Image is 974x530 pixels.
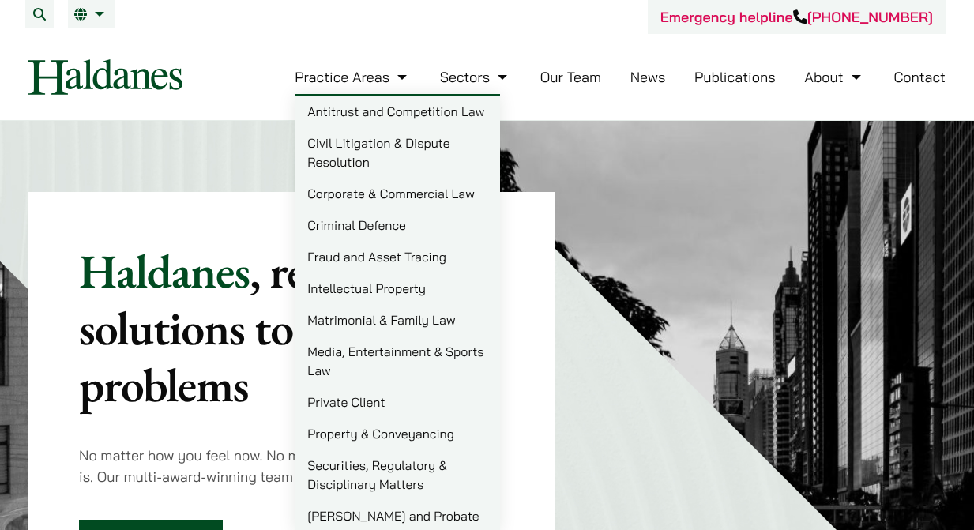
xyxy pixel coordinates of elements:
[540,68,601,86] a: Our Team
[295,241,500,273] a: Fraud and Asset Tracing
[295,449,500,500] a: Securities, Regulatory & Disciplinary Matters
[630,68,666,86] a: News
[660,8,933,26] a: Emergency helpline[PHONE_NUMBER]
[295,386,500,418] a: Private Client
[28,59,182,95] img: Logo of Haldanes
[295,336,500,386] a: Media, Entertainment & Sports Law
[295,418,500,449] a: Property & Conveyancing
[295,127,500,178] a: Civil Litigation & Dispute Resolution
[295,209,500,241] a: Criminal Defence
[295,304,500,336] a: Matrimonial & Family Law
[295,273,500,304] a: Intellectual Property
[295,68,411,86] a: Practice Areas
[79,445,505,487] p: No matter how you feel now. No matter what your legal problem is. Our multi-award-winning team of...
[893,68,946,86] a: Contact
[694,68,776,86] a: Publications
[295,178,500,209] a: Corporate & Commercial Law
[804,68,864,86] a: About
[74,8,108,21] a: EN
[295,96,500,127] a: Antitrust and Competition Law
[79,240,369,415] mark: , real solutions to real problems
[440,68,511,86] a: Sectors
[79,242,505,413] p: Haldanes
